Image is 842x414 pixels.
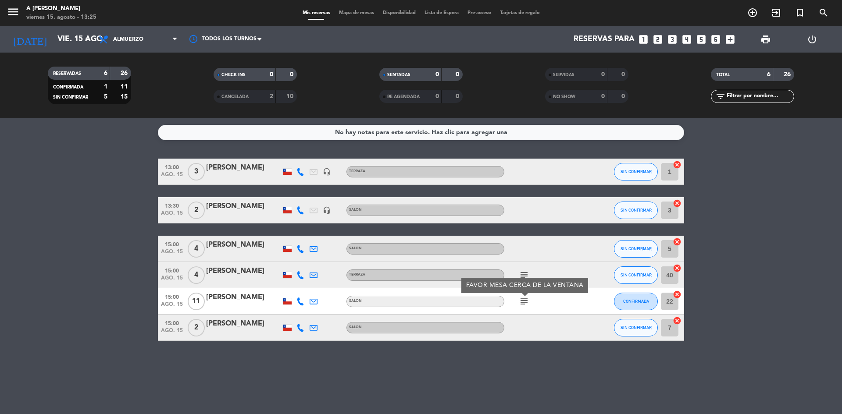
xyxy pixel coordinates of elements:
strong: 2 [270,93,273,99]
button: SIN CONFIRMAR [614,240,658,258]
i: turned_in_not [795,7,805,18]
span: SALON [349,247,362,250]
span: TERRAZA [349,273,365,276]
span: CHECK INS [221,73,246,77]
span: 2 [188,319,205,336]
div: FAVOR MESA CERCA DE LA VENTANA [466,281,584,290]
button: SIN CONFIRMAR [614,202,658,219]
span: CANCELADA [221,95,249,99]
i: filter_list [715,91,726,102]
span: SIN CONFIRMAR [621,169,652,174]
span: Pre-acceso [463,11,496,15]
input: Filtrar por nombre... [726,92,794,101]
i: headset_mic [323,168,331,176]
i: cancel [673,316,681,325]
span: ago. 15 [161,301,183,311]
i: headset_mic [323,206,331,214]
span: Mapa de mesas [335,11,378,15]
span: SIN CONFIRMAR [53,95,88,99]
span: SALON [349,326,362,329]
span: Reservas para [574,35,635,44]
span: 13:30 [161,200,183,210]
i: looks_3 [667,34,678,45]
span: 11 [188,293,205,310]
strong: 1 [104,84,107,90]
span: 15:00 [161,291,183,301]
span: SENTADAS [387,73,410,77]
span: SALON [349,299,362,303]
div: [PERSON_NAME] [206,292,281,303]
strong: 0 [456,71,461,78]
button: CONFIRMADA [614,293,658,310]
strong: 26 [121,70,129,76]
strong: 0 [621,71,627,78]
span: RE AGENDADA [387,95,420,99]
span: SIN CONFIRMAR [621,246,652,251]
strong: 0 [290,71,295,78]
i: looks_6 [710,34,721,45]
i: cancel [673,237,681,246]
div: [PERSON_NAME] [206,265,281,277]
i: cancel [673,199,681,208]
i: looks_one [638,34,649,45]
div: [PERSON_NAME] [206,201,281,212]
span: 3 [188,163,205,180]
i: add_circle_outline [747,7,758,18]
span: ago. 15 [161,328,183,338]
i: menu [7,5,20,18]
i: cancel [673,264,681,272]
span: RESERVADAS [53,71,81,76]
strong: 10 [286,93,295,99]
i: search [818,7,829,18]
strong: 0 [456,93,461,99]
span: 15:00 [161,318,183,328]
i: power_settings_new [807,34,817,45]
i: looks_5 [696,34,707,45]
span: TOTAL [716,73,730,77]
span: ago. 15 [161,249,183,259]
div: No hay notas para este servicio. Haz clic para agregar una [335,127,507,138]
button: SIN CONFIRMAR [614,163,658,180]
span: 4 [188,266,205,284]
span: 4 [188,240,205,258]
span: Tarjetas de regalo [496,11,544,15]
i: subject [519,296,529,307]
span: CONFIRMADA [623,299,649,304]
div: LOG OUT [789,26,835,53]
span: ago. 15 [161,210,183,220]
strong: 15 [121,94,129,100]
span: 15:00 [161,239,183,249]
i: looks_two [652,34,664,45]
div: [PERSON_NAME] [206,239,281,251]
strong: 0 [601,93,605,99]
span: CONFIRMADA [53,85,83,89]
div: [PERSON_NAME] [206,162,281,173]
button: menu [7,5,20,21]
span: SERVIDAS [553,73,574,77]
span: SIN CONFIRMAR [621,272,652,277]
i: subject [519,270,529,280]
strong: 0 [435,71,439,78]
i: cancel [673,160,681,169]
span: SIN CONFIRMAR [621,208,652,212]
span: 15:00 [161,265,183,275]
i: add_box [724,34,736,45]
i: looks_4 [681,34,692,45]
span: TERRAZA [349,170,365,173]
strong: 5 [104,94,107,100]
span: ago. 15 [161,172,183,182]
span: Disponibilidad [378,11,420,15]
span: 2 [188,202,205,219]
span: SIN CONFIRMAR [621,325,652,330]
i: exit_to_app [771,7,781,18]
span: Mis reservas [298,11,335,15]
div: [PERSON_NAME] [206,318,281,329]
button: SIN CONFIRMAR [614,266,658,284]
span: print [760,34,771,45]
span: ago. 15 [161,275,183,285]
strong: 0 [601,71,605,78]
i: cancel [673,290,681,299]
div: A [PERSON_NAME] [26,4,96,13]
div: viernes 15. agosto - 13:25 [26,13,96,22]
strong: 6 [767,71,771,78]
